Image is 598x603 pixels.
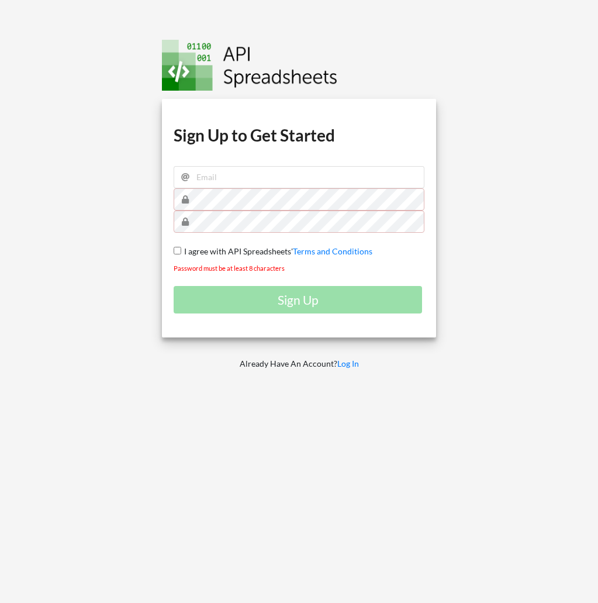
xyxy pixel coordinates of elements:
[181,246,293,256] span: I agree with API Spreadsheets'
[174,166,424,188] input: Email
[162,40,337,91] img: Logo.png
[174,125,424,146] h1: Sign Up to Get Started
[337,359,359,368] a: Log In
[293,246,372,256] a: Terms and Conditions
[154,358,444,370] p: Already Have An Account?
[174,264,285,272] small: Password must be at least 8 characters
